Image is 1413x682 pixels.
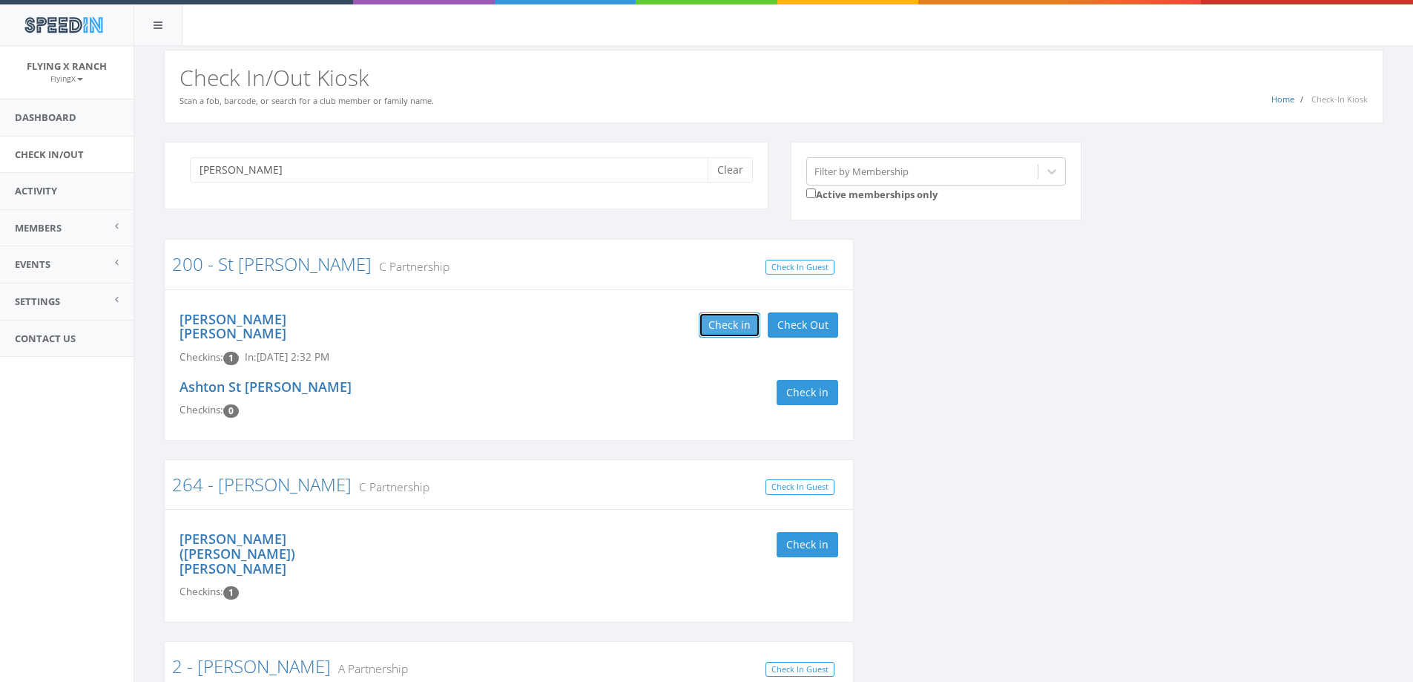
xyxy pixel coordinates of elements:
[245,350,329,364] span: In: [DATE] 2:32 PM
[768,312,838,338] button: Check Out
[179,65,1368,90] h2: Check In/Out Kiosk
[15,295,60,308] span: Settings
[1311,94,1368,105] span: Check-In Kiosk
[179,95,434,106] small: Scan a fob, barcode, or search for a club member or family name.
[179,530,295,577] a: [PERSON_NAME] ([PERSON_NAME]) [PERSON_NAME]
[50,71,83,85] a: FlyingX
[50,73,83,84] small: FlyingX
[172,252,372,276] a: 200 - St [PERSON_NAME]
[15,221,62,235] span: Members
[179,585,223,598] span: Checkins:
[15,258,50,271] span: Events
[223,352,239,365] span: Checkin count
[765,479,834,495] a: Check In Guest
[372,258,449,275] small: C Partnership
[172,472,352,496] a: 264 - [PERSON_NAME]
[179,350,223,364] span: Checkins:
[172,654,331,678] a: 2 - [PERSON_NAME]
[179,310,286,343] a: [PERSON_NAME] [PERSON_NAME]
[699,312,760,338] button: Check in
[179,378,352,396] a: Ashton St [PERSON_NAME]
[15,332,76,345] span: Contact Us
[190,157,719,183] input: Search a name to check in
[814,164,909,178] div: Filter by Membership
[777,532,838,557] button: Check in
[223,586,239,600] span: Checkin count
[777,380,838,405] button: Check in
[331,660,408,677] small: A Partnership
[806,186,938,202] label: Active memberships only
[765,260,834,275] a: Check In Guest
[179,403,223,416] span: Checkins:
[1271,94,1294,105] a: Home
[708,157,753,183] button: Clear
[765,662,834,678] a: Check In Guest
[223,404,239,418] span: Checkin count
[17,11,110,39] img: speedin_logo.png
[27,59,107,73] span: Flying X Ranch
[352,479,429,495] small: C Partnership
[806,188,816,198] input: Active memberships only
